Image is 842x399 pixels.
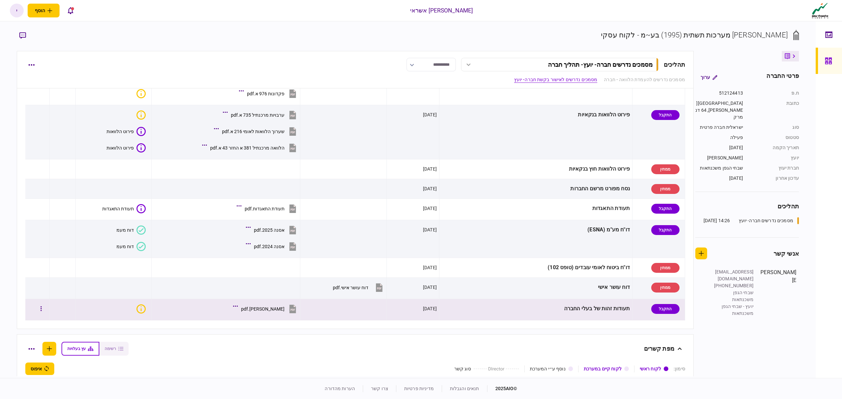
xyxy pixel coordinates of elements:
[245,206,285,211] div: תעודת התאגדות.pdf
[664,60,685,69] div: תהליכים
[423,111,437,118] div: [DATE]
[62,342,99,356] button: עץ בעלויות
[442,181,630,196] div: נסח מפורט מרשם החברות
[136,304,146,314] div: איכות לא מספקת
[442,223,630,237] div: דו"ח מע"מ (ESNA)
[750,100,799,121] div: כתובת
[134,89,146,98] button: איכות לא מספקת
[651,110,680,120] div: התקבל
[442,107,630,122] div: פירוט הלוואות בנקאיות
[514,76,598,83] a: מסמכים נדרשים לאישור בקשת חברה- יועץ
[423,284,437,291] div: [DATE]
[695,202,799,211] div: תהליכים
[442,201,630,216] div: תעודת התאגדות
[750,134,799,141] div: סטטוס
[442,280,630,295] div: דוח עושר אישי
[333,280,384,295] button: דוח עושר אישי.pdf
[461,58,658,71] button: מסמכים נדרשים חברה- יועץ- תהליך חברה
[107,143,146,153] button: פירוט הלוואות
[442,301,630,316] div: תעודות זהות של בעלי החברה
[116,242,146,251] button: דוח מעמ
[423,305,437,312] div: [DATE]
[10,4,24,17] button: י
[134,110,146,120] button: איכות לא מספקת
[99,342,129,356] button: רשימה
[695,71,723,83] button: ערוך
[454,365,471,372] div: סוג קשר
[238,201,298,216] button: תעודת התאגדות.pdf
[695,124,743,131] div: ישראלית חברה פרטית
[750,154,799,161] div: יועץ
[739,217,793,224] div: מסמכים נדרשים חברה- יועץ
[810,2,830,19] img: client company logo
[102,206,134,211] div: תעודת התאגדות
[105,346,116,351] span: רשימה
[651,283,680,293] div: ממתין
[25,363,54,375] button: איפוס
[695,144,743,151] div: [DATE]
[450,386,479,391] a: תנאים והגבלות
[423,264,437,271] div: [DATE]
[442,260,630,275] div: דו"ח ביטוח לאומי עובדים (טופס 102)
[750,175,799,182] div: עדכון אחרון
[651,164,680,174] div: ממתין
[640,365,661,372] div: לקוח ראשי
[584,365,622,372] div: לקוח קיים במערכת
[604,76,685,83] a: מסמכים נדרשים להעמדת הלוואה - חברה
[651,304,680,314] div: התקבל
[247,91,285,96] div: פקדונות 976 א.pdf
[711,269,754,282] div: [EMAIL_ADDRESS][DOMAIN_NAME]
[241,306,285,312] div: תז אנה.pdf
[442,162,630,176] div: פירוט הלוואות חוץ בנקאיות
[651,184,680,194] div: ממתין
[423,166,437,172] div: [DATE]
[134,304,146,314] button: איכות לא מספקת
[116,244,134,249] div: דוח מעמ
[371,386,388,391] a: צרו קשר
[674,365,685,372] div: סימון :
[548,61,653,68] div: מסמכים נדרשים חברה- יועץ - תהליך חברה
[750,90,799,97] div: ח.פ
[750,144,799,151] div: תאריך הקמה
[240,86,298,101] button: פקדונות 976 א.pdf
[136,110,146,120] div: איכות לא מספקת
[107,145,134,151] div: פירוט הלוואות
[750,124,799,131] div: סוג
[231,112,285,118] div: ערבויות מרכנתיל 735 א.pdf
[651,263,680,273] div: ממתין
[325,386,355,391] a: הערות מהדורה
[247,223,298,237] button: אסנה 2025.pdf
[711,282,754,289] div: [PHONE_NUMBER]
[695,154,743,161] div: [PERSON_NAME]
[601,30,788,40] div: [PERSON_NAME] מערכות תשתית (1995) בע~מ - לקוח עסקי
[695,165,743,172] div: שבחי הגפן משכנתאות
[750,165,799,172] div: חברת יעוץ
[235,301,298,316] button: תז אנה.pdf
[333,285,368,290] div: דוח עושר אישי.pdf
[404,386,434,391] a: מדיניות פרטיות
[210,145,285,151] div: הלוואה מרכנתיל 381 א החזר 43 א.pdf
[766,71,799,83] div: פרטי החברה
[695,175,743,182] div: [DATE]
[774,249,799,258] div: אנשי קשר
[204,140,298,155] button: הלוואה מרכנתיל 381 א החזר 43 א.pdf
[651,204,680,214] div: התקבל
[644,342,674,356] div: מפת קשרים
[254,227,285,233] div: אסנה 2025.pdf
[63,4,77,17] button: פתח רשימת התראות
[695,100,743,121] div: [GEOGRAPHIC_DATA][PERSON_NAME], 64 דנמרק
[423,205,437,212] div: [DATE]
[116,225,146,235] button: דוח מעמ
[116,227,134,233] div: דוח מעמ
[222,129,285,134] div: שערוך הלוואות לאומי 216 א.pdf
[28,4,60,17] button: פתח תפריט להוספת לקוח
[711,289,754,303] div: שבחי הגפן משכנתאות
[423,226,437,233] div: [DATE]
[107,127,146,136] button: פירוט הלוואות
[136,89,146,98] div: איכות לא מספקת
[760,269,796,317] div: [PERSON_NAME]
[254,244,285,249] div: אסנה 2024.pdf
[247,239,298,254] button: אסנה 2024.pdf
[704,217,799,224] a: מסמכים נדרשים חברה- יועץ14:26 [DATE]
